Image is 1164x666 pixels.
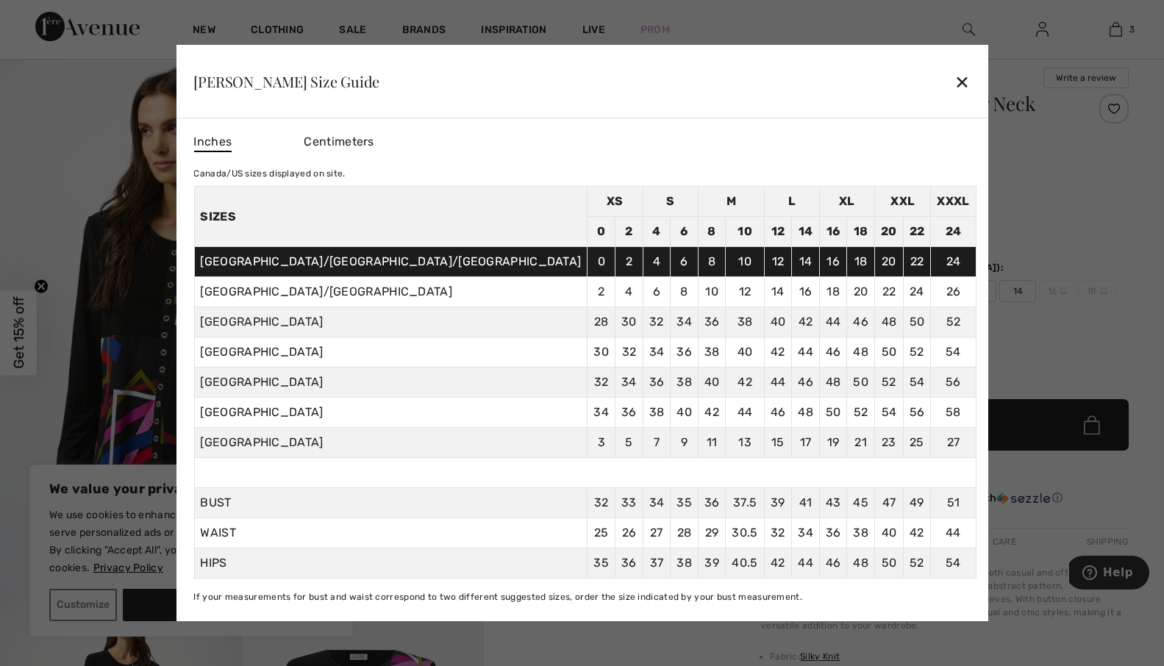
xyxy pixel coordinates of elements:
span: 38 [676,556,692,570]
span: 36 [704,495,720,509]
td: 34 [643,337,671,368]
td: 24 [931,217,976,247]
td: 42 [764,337,792,368]
span: Help [34,10,64,24]
td: 44 [792,337,820,368]
td: 26 [931,277,976,307]
td: 16 [819,217,847,247]
span: 48 [853,556,868,570]
div: ✕ [954,66,970,97]
td: 36 [615,398,643,428]
span: 34 [798,526,813,540]
td: 46 [847,307,875,337]
td: 52 [931,307,976,337]
td: 42 [698,398,726,428]
td: 22 [875,277,904,307]
td: 15 [764,428,792,458]
td: 6 [671,247,699,277]
td: 10 [726,247,764,277]
td: 8 [698,247,726,277]
td: 36 [671,337,699,368]
td: 38 [643,398,671,428]
td: 12 [726,277,764,307]
td: 32 [643,307,671,337]
td: 20 [875,247,904,277]
td: [GEOGRAPHIC_DATA]/[GEOGRAPHIC_DATA] [194,277,588,307]
span: 43 [826,495,841,509]
th: Sizes [194,187,588,247]
td: [GEOGRAPHIC_DATA] [194,428,588,458]
td: 10 [698,277,726,307]
td: 11 [698,428,726,458]
td: 7 [643,428,671,458]
td: 4 [643,217,671,247]
td: 50 [847,368,875,398]
td: 2 [615,247,643,277]
div: [PERSON_NAME] Size Guide [193,74,379,89]
span: 25 [594,526,609,540]
td: 25 [903,428,931,458]
td: 18 [847,247,875,277]
td: 22 [903,217,931,247]
td: 19 [819,428,847,458]
td: 54 [903,368,931,398]
td: 14 [792,217,820,247]
td: 30 [615,307,643,337]
td: [GEOGRAPHIC_DATA] [194,368,588,398]
td: 5 [615,428,643,458]
td: [GEOGRAPHIC_DATA] [194,337,588,368]
span: 26 [622,526,637,540]
td: 38 [726,307,764,337]
td: WAIST [194,518,588,548]
span: 37 [650,556,664,570]
td: 42 [792,307,820,337]
td: 50 [819,398,847,428]
td: 14 [764,277,792,307]
span: 42 [771,556,785,570]
span: 39 [704,556,719,570]
td: 46 [792,368,820,398]
span: 32 [771,526,785,540]
td: 27 [931,428,976,458]
td: 40 [764,307,792,337]
span: 40 [882,526,897,540]
span: 44 [798,556,813,570]
span: 33 [621,495,637,509]
td: XXL [875,187,931,217]
span: 41 [799,495,813,509]
td: 8 [698,217,726,247]
td: 0 [588,247,615,277]
td: 34 [671,307,699,337]
span: 47 [882,495,896,509]
span: 27 [650,526,663,540]
td: 56 [903,398,931,428]
td: BUST [194,488,588,518]
td: 44 [819,307,847,337]
span: 30.5 [732,526,757,540]
td: 48 [792,398,820,428]
td: [GEOGRAPHIC_DATA]/[GEOGRAPHIC_DATA]/[GEOGRAPHIC_DATA] [194,247,588,277]
span: 44 [946,526,961,540]
td: 4 [643,247,671,277]
span: 49 [910,495,924,509]
td: 24 [931,247,976,277]
td: 40 [671,398,699,428]
td: 54 [931,337,976,368]
span: 28 [677,526,692,540]
span: 40.5 [732,556,757,570]
td: 52 [875,368,904,398]
td: 0 [588,217,615,247]
td: 34 [588,398,615,428]
td: 54 [875,398,904,428]
td: 12 [764,217,792,247]
td: 8 [671,277,699,307]
span: 36 [621,556,637,570]
td: 28 [588,307,615,337]
td: 36 [698,307,726,337]
td: 42 [726,368,764,398]
td: 12 [764,247,792,277]
td: 30 [588,337,615,368]
td: 21 [847,428,875,458]
td: 4 [615,277,643,307]
td: 6 [643,277,671,307]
